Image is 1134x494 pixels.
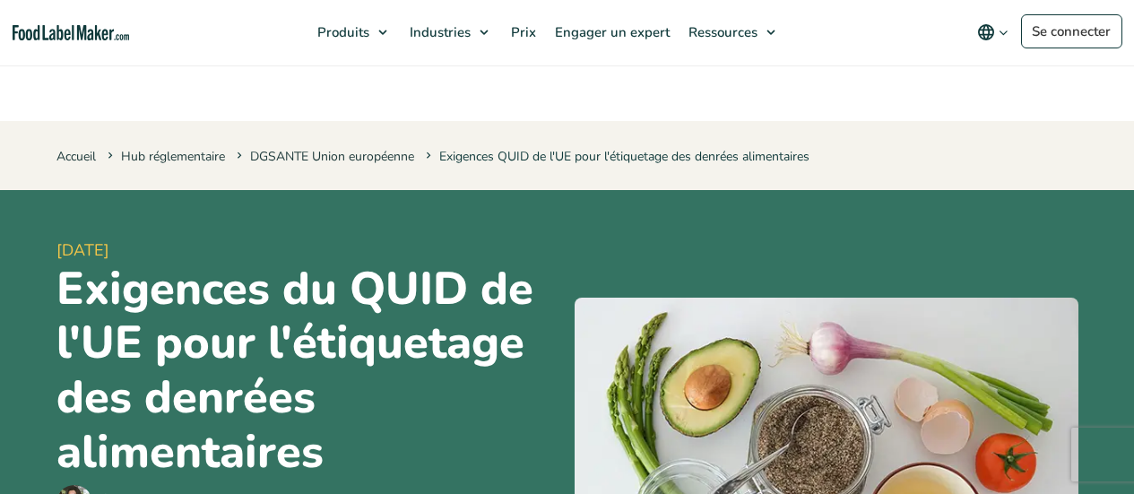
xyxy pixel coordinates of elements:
[683,23,759,41] span: Ressources
[56,238,560,263] span: [DATE]
[1021,14,1122,48] a: Se connecter
[121,148,225,165] a: Hub réglementaire
[56,148,96,165] a: Accueil
[422,148,809,165] span: Exigences QUID de l'UE pour l'étiquetage des denrées alimentaires
[506,23,538,41] span: Prix
[404,23,472,41] span: Industries
[550,23,671,41] span: Engager un expert
[56,263,560,481] h1: Exigences du QUID de l'UE pour l'étiquetage des denrées alimentaires
[250,148,414,165] a: DGSANTE Union européenne
[312,23,371,41] span: Produits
